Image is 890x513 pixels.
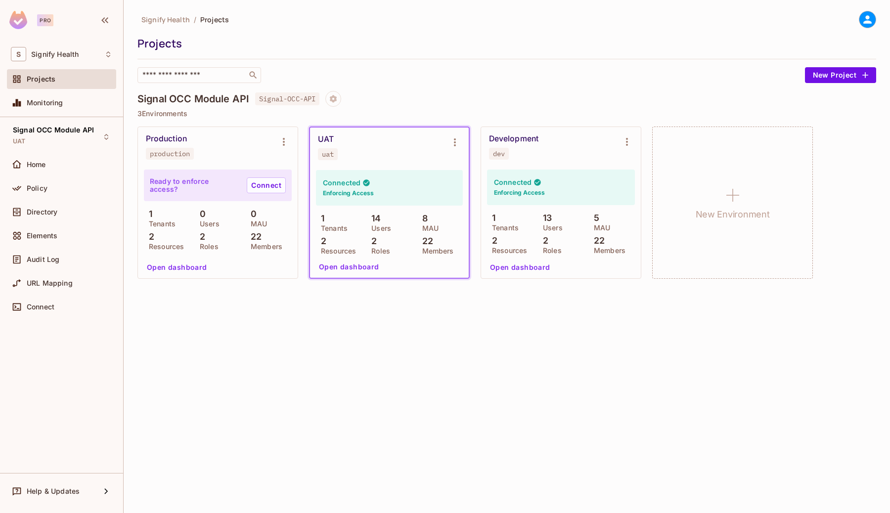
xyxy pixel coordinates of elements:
p: 22 [589,236,605,246]
div: Development [489,134,538,144]
h6: Enforcing Access [323,189,374,198]
span: Signify Health [141,15,190,24]
h4: Signal OCC Module API [137,93,249,105]
button: Open dashboard [486,259,554,275]
div: UAT [318,134,334,144]
p: 3 Environments [137,110,876,118]
p: Ready to enforce access? [150,177,239,193]
p: 22 [246,232,262,242]
p: Roles [195,243,219,251]
p: Roles [366,247,390,255]
span: S [11,47,26,61]
p: 2 [195,232,205,242]
h4: Connected [494,177,532,187]
div: uat [322,150,334,158]
p: Tenants [316,224,348,232]
p: 0 [195,209,206,219]
div: dev [493,150,505,158]
div: Pro [37,14,53,26]
p: Users [195,220,220,228]
p: Tenants [487,224,519,232]
button: Open dashboard [143,259,211,275]
p: MAU [417,224,439,232]
p: Resources [487,247,527,255]
div: production [150,150,190,158]
span: Directory [27,208,57,216]
button: Environment settings [274,132,294,152]
p: Roles [538,247,562,255]
span: Monitoring [27,99,63,107]
h6: Enforcing Access [494,188,545,197]
p: Members [589,247,625,255]
span: Workspace: Signify Health [31,50,79,58]
p: 1 [487,213,495,223]
p: Resources [144,243,184,251]
div: Projects [137,36,871,51]
p: Members [246,243,282,251]
img: SReyMgAAAABJRU5ErkJggg== [9,11,27,29]
p: 8 [417,214,428,223]
li: / [194,15,196,24]
span: Help & Updates [27,487,80,495]
p: Resources [316,247,356,255]
span: Signal OCC Module API [13,126,94,134]
span: Elements [27,232,57,240]
p: 1 [316,214,324,223]
span: Home [27,161,46,169]
p: 22 [417,236,433,246]
p: MAU [246,220,267,228]
p: Users [538,224,563,232]
button: Environment settings [445,132,465,152]
span: Project settings [325,96,341,105]
p: MAU [589,224,610,232]
span: Projects [27,75,55,83]
p: 13 [538,213,552,223]
button: New Project [805,67,876,83]
p: Tenants [144,220,176,228]
span: Connect [27,303,54,311]
div: Production [146,134,187,144]
a: Connect [247,177,286,193]
p: Users [366,224,391,232]
span: URL Mapping [27,279,73,287]
span: UAT [13,137,25,145]
p: 2 [487,236,497,246]
p: 2 [144,232,154,242]
p: 2 [366,236,377,246]
span: Projects [200,15,229,24]
p: 5 [589,213,599,223]
h1: New Environment [696,207,770,222]
p: 0 [246,209,257,219]
h4: Connected [323,178,360,187]
p: Members [417,247,454,255]
p: 2 [316,236,326,246]
p: 1 [144,209,152,219]
span: Signal-OCC-API [255,92,319,105]
span: Audit Log [27,256,59,263]
p: 2 [538,236,548,246]
button: Environment settings [617,132,637,152]
button: Open dashboard [315,259,383,275]
p: 14 [366,214,381,223]
span: Policy [27,184,47,192]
